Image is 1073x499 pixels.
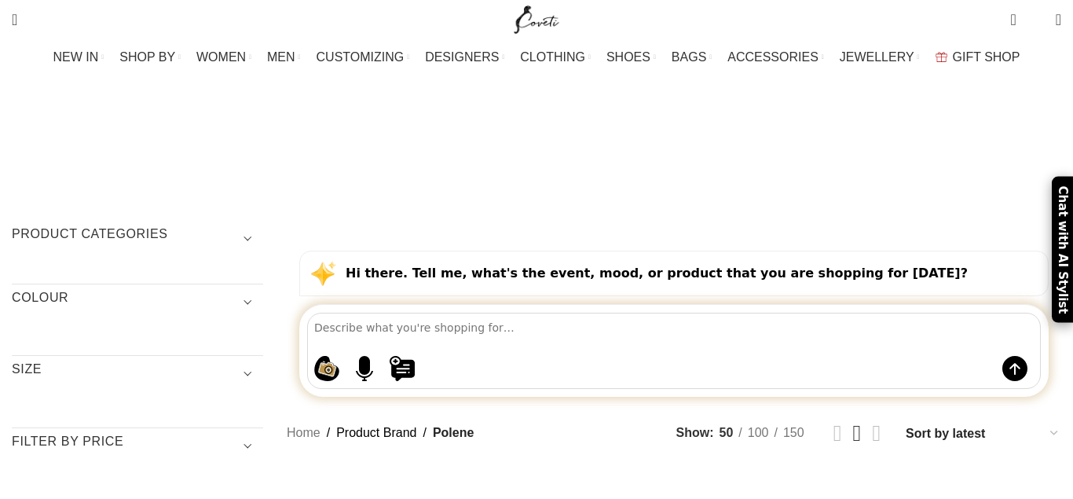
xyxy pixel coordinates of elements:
a: Site logo [511,12,563,25]
a: SHOP BY [119,42,181,73]
span: WOMEN [196,50,246,64]
a: SHOES [606,42,656,73]
span: 0 [1012,8,1024,20]
a: CLOTHING [520,42,591,73]
span: MEN [267,50,295,64]
span: DESIGNERS [425,50,499,64]
span: SHOES [606,50,650,64]
a: CUSTOMIZING [317,42,410,73]
span: CUSTOMIZING [317,50,405,64]
a: BAGS [672,42,712,73]
a: DESIGNERS [425,42,504,73]
h3: Product categories [12,226,263,252]
span: CLOTHING [520,50,585,64]
a: ACCESSORIES [727,42,824,73]
span: NEW IN [53,50,99,64]
a: JEWELLERY [840,42,920,73]
img: GiftBag [936,52,947,62]
a: 0 [1002,4,1024,35]
h3: SIZE [12,361,263,387]
span: ACCESSORIES [727,50,818,64]
span: SHOP BY [119,50,175,64]
h3: Filter by price [12,433,263,460]
span: GIFT SHOP [953,50,1020,64]
span: 0 [1031,16,1043,28]
span: BAGS [672,50,706,64]
a: MEN [267,42,300,73]
a: GIFT SHOP [936,42,1020,73]
a: NEW IN [53,42,104,73]
h3: COLOUR [12,289,263,316]
div: My Wishlist [1028,4,1044,35]
a: WOMEN [196,42,251,73]
a: Search [4,4,25,35]
div: Main navigation [4,42,1069,73]
span: JEWELLERY [840,50,914,64]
